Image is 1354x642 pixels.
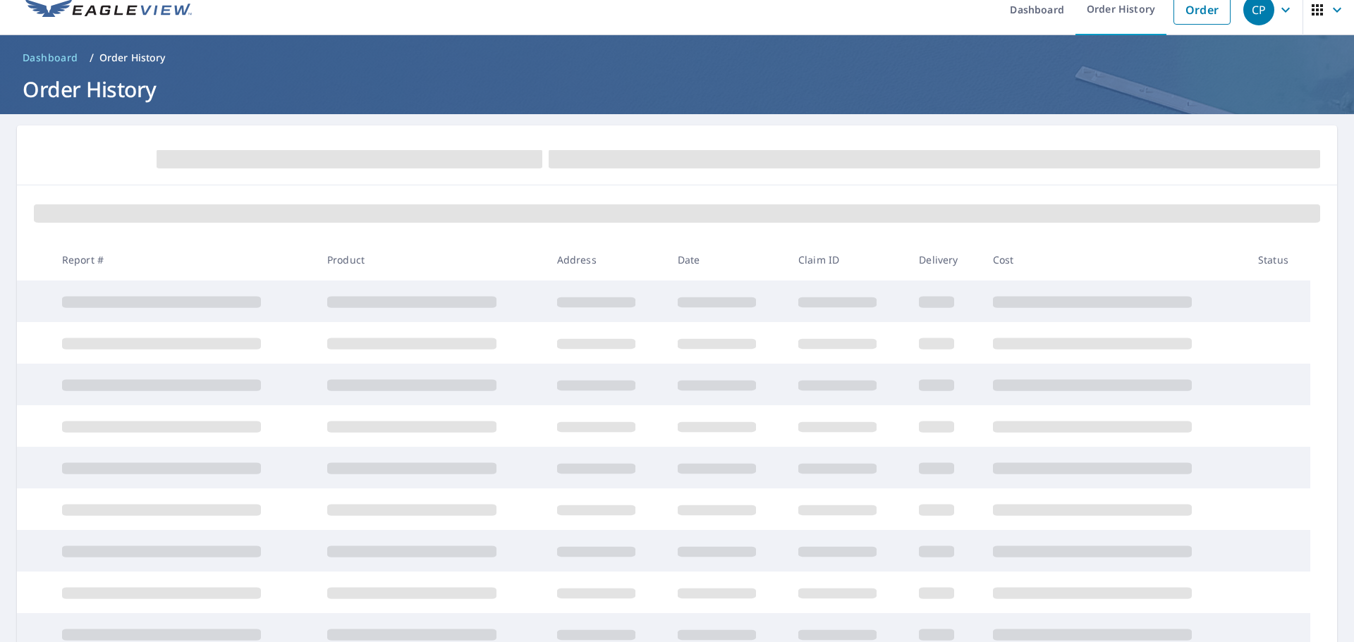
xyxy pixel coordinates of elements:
th: Product [316,239,546,280]
th: Claim ID [787,239,908,280]
h1: Order History [17,75,1337,104]
th: Report # [51,239,316,280]
span: Dashboard [23,51,78,65]
p: Order History [99,51,166,65]
th: Delivery [908,239,981,280]
th: Status [1247,239,1310,280]
th: Cost [982,239,1247,280]
th: Date [666,239,787,280]
a: Dashboard [17,47,84,69]
th: Address [546,239,666,280]
li: / [90,49,94,66]
nav: breadcrumb [17,47,1337,69]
